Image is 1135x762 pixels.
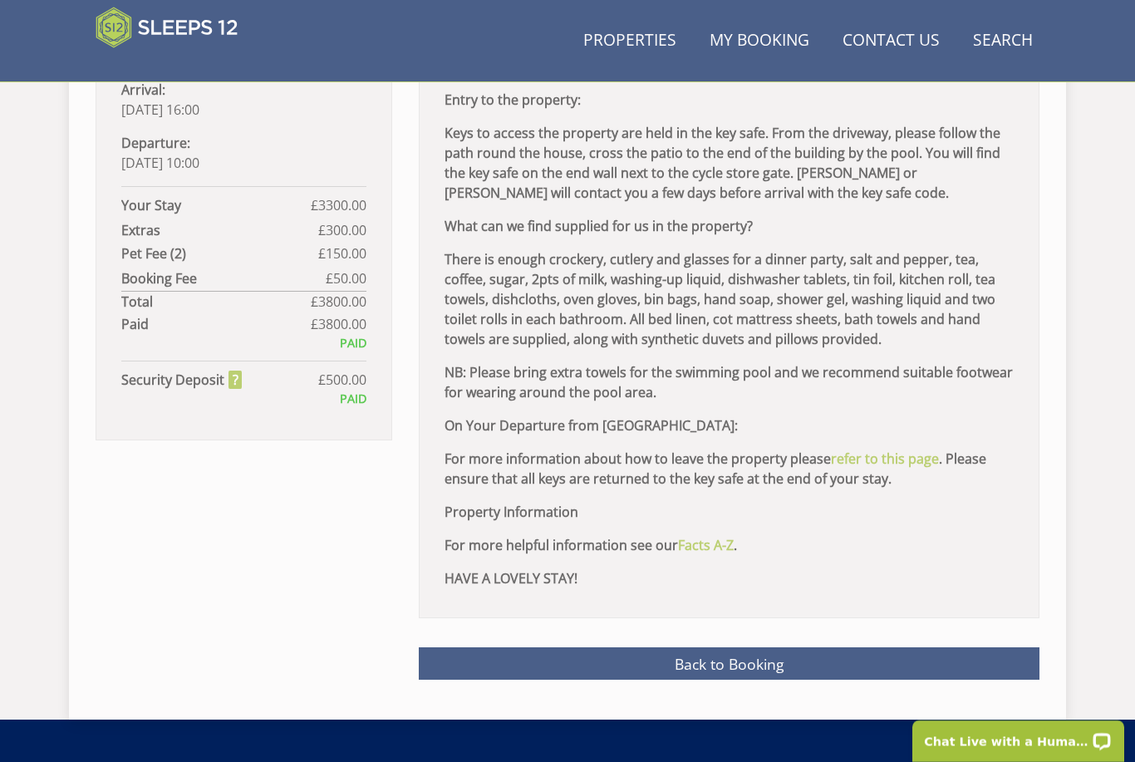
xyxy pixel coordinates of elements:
[121,80,366,120] p: [DATE] 16:00
[121,220,318,240] strong: Extras
[831,450,939,468] a: refer to this page
[121,334,366,352] div: PAID
[445,217,753,235] b: What can we find supplied for us in the property?
[121,134,190,152] strong: Departure:
[121,370,242,390] strong: Security Deposit
[121,195,311,215] strong: Your Stay
[318,196,366,214] span: 3300.00
[445,569,577,587] b: HAVE A LOVELY STAY!
[311,292,366,312] span: £
[445,91,581,109] b: Entry to the property:
[121,292,311,312] strong: Total
[87,58,262,72] iframe: Customer reviews powered by Trustpilot
[96,7,238,48] img: Sleeps 12
[836,22,946,60] a: Contact Us
[577,22,683,60] a: Properties
[121,243,318,263] strong: Pet Fee (2)
[318,315,366,333] span: 3800.00
[333,269,366,288] span: 50.00
[326,268,366,288] span: £
[703,22,816,60] a: My Booking
[326,244,366,263] span: 150.00
[311,314,366,334] span: £
[318,370,366,390] span: £
[326,221,366,239] span: 300.00
[121,81,165,99] strong: Arrival:
[311,195,366,215] span: £
[121,133,366,173] p: [DATE] 10:00
[445,450,986,488] b: For more information about how to leave the property please . Please ensure that all keys are ret...
[445,250,995,348] b: There is enough crockery, cutlery and glasses for a dinner party, salt and pepper, tea, coffee, s...
[966,22,1039,60] a: Search
[318,243,366,263] span: £
[445,363,1013,401] b: NB: Please bring extra towels for the swimming pool and we recommend suitable footwear for wearin...
[445,503,578,521] b: Property Information
[902,710,1135,762] iframe: LiveChat chat widget
[678,536,734,554] a: Facts A-Z
[318,220,366,240] span: £
[326,371,366,389] span: 500.00
[121,268,326,288] strong: Booking Fee
[419,647,1039,680] a: Back to Booking
[445,536,737,554] b: For more helpful information see our .
[318,293,366,311] span: 3800.00
[121,314,311,334] strong: Paid
[121,390,366,408] div: PAID
[445,416,738,435] b: On Your Departure from [GEOGRAPHIC_DATA]:
[445,124,1000,202] b: Keys to access the property are held in the key safe. From the driveway, please follow the path r...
